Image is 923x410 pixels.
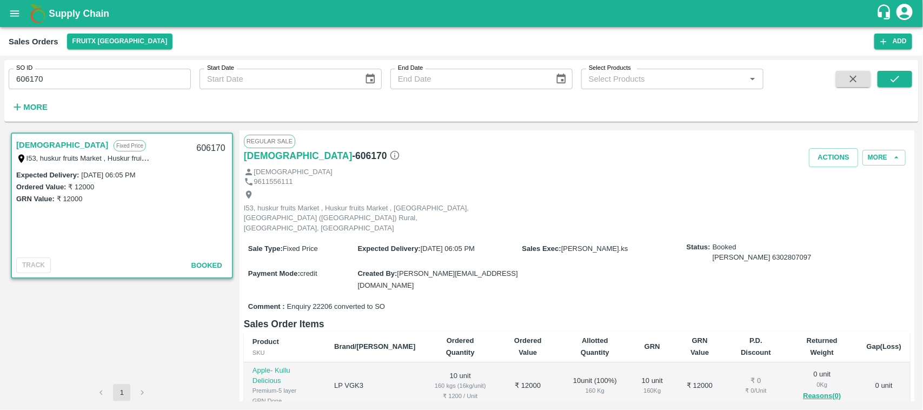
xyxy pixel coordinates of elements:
[561,244,628,253] span: [PERSON_NAME].ks
[876,4,895,23] div: customer-support
[16,138,108,152] a: [DEMOGRAPHIC_DATA]
[49,6,876,21] a: Supply Chain
[248,269,300,277] label: Payment Mode :
[568,376,622,396] div: 10 unit ( 100 %)
[27,3,49,24] img: logo
[734,376,778,386] div: ₹ 0
[23,103,48,111] strong: More
[687,242,710,253] label: Status:
[895,2,914,25] div: account of current user
[874,34,912,49] button: Add
[2,1,27,26] button: open drawer
[795,369,849,402] div: 0 unit
[26,154,580,162] label: I53, huskur fruits Market , Huskur fruits Market , [GEOGRAPHIC_DATA], [GEOGRAPHIC_DATA] ([GEOGRAP...
[795,390,849,402] button: Reasons(0)
[248,302,285,312] label: Comment :
[352,148,400,163] h6: - 606170
[741,336,771,356] b: P.D. Discount
[200,69,356,89] input: Start Date
[16,64,32,72] label: SO ID
[254,167,332,177] p: [DEMOGRAPHIC_DATA]
[867,342,901,351] b: Gap(Loss)
[551,69,572,89] button: Choose date
[433,391,488,401] div: ₹ 1200 / Unit
[16,183,66,191] label: Ordered Value:
[81,171,135,179] label: [DATE] 06:05 PM
[496,362,560,409] td: ₹ 12000
[568,386,622,395] div: 160 Kg
[114,140,146,151] p: Fixed Price
[191,261,222,269] span: Booked
[522,244,561,253] label: Sales Exec :
[639,376,665,396] div: 10 unit
[283,244,318,253] span: Fixed Price
[446,336,475,356] b: Ordered Quantity
[244,203,487,234] p: I53, huskur fruits Market , Huskur fruits Market , [GEOGRAPHIC_DATA], [GEOGRAPHIC_DATA] ([GEOGRAP...
[68,183,94,191] label: ₹ 12000
[16,195,55,203] label: GRN Value:
[734,386,778,395] div: ₹ 0 / Unit
[300,269,317,277] span: credit
[424,362,496,409] td: 10 unit
[357,244,420,253] label: Expected Delivery :
[248,244,283,253] label: Sale Type :
[398,64,423,72] label: End Date
[589,64,631,72] label: Select Products
[244,316,910,332] h6: Sales Order Items
[9,69,191,89] input: Enter SO ID
[253,366,317,386] p: Apple- Kullu Delicious
[645,342,660,351] b: GRN
[16,171,79,179] label: Expected Delivery :
[858,362,910,409] td: 0 unit
[334,342,415,351] b: Brand/[PERSON_NAME]
[581,336,609,356] b: Allotted Quantity
[674,362,726,409] td: ₹ 12000
[809,148,858,167] button: Actions
[287,302,385,312] span: Enquiry 22206 converted to SO
[207,64,234,72] label: Start Date
[639,386,665,395] div: 160 Kg
[421,244,475,253] span: [DATE] 06:05 PM
[113,384,130,401] button: page 1
[244,135,295,148] span: Regular Sale
[67,34,173,49] button: Select DC
[862,150,906,166] button: More
[49,8,109,19] b: Supply Chain
[795,380,849,389] div: 0 Kg
[746,72,760,86] button: Open
[253,348,317,358] div: SKU
[326,362,424,409] td: LP VGK3
[244,148,353,163] a: [DEMOGRAPHIC_DATA]
[690,336,709,356] b: GRN Value
[713,253,812,263] div: [PERSON_NAME] 6302807097
[253,338,279,346] b: Product
[91,384,152,401] nav: pagination navigation
[254,177,293,187] p: 9611556111
[357,269,397,277] label: Created By :
[357,269,517,289] span: [PERSON_NAME][EMAIL_ADDRESS][DOMAIN_NAME]
[9,98,50,116] button: More
[253,386,317,395] div: Premium-5 layer
[9,35,58,49] div: Sales Orders
[253,396,317,406] div: GRN Done
[713,242,812,262] span: Booked
[360,69,381,89] button: Choose date
[57,195,83,203] label: ₹ 12000
[190,136,231,161] div: 606170
[390,69,547,89] input: End Date
[514,336,542,356] b: Ordered Value
[585,72,742,86] input: Select Products
[807,336,838,356] b: Returned Weight
[433,381,488,391] div: 160 kgs (16kg/unit)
